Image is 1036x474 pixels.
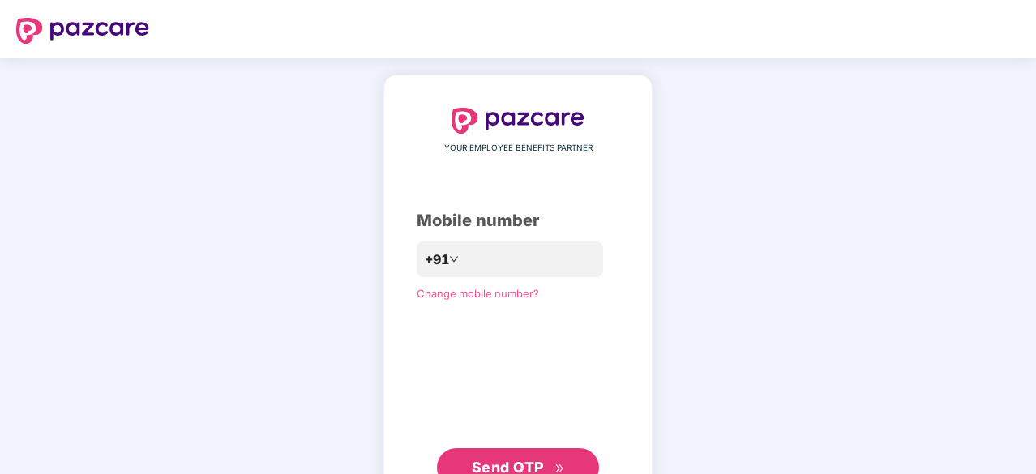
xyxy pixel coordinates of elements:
a: Change mobile number? [417,287,539,300]
img: logo [16,18,149,44]
span: YOUR EMPLOYEE BENEFITS PARTNER [444,142,593,155]
span: double-right [554,463,565,474]
span: +91 [425,250,449,270]
img: logo [452,108,584,134]
div: Mobile number [417,208,619,233]
span: down [449,254,459,264]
